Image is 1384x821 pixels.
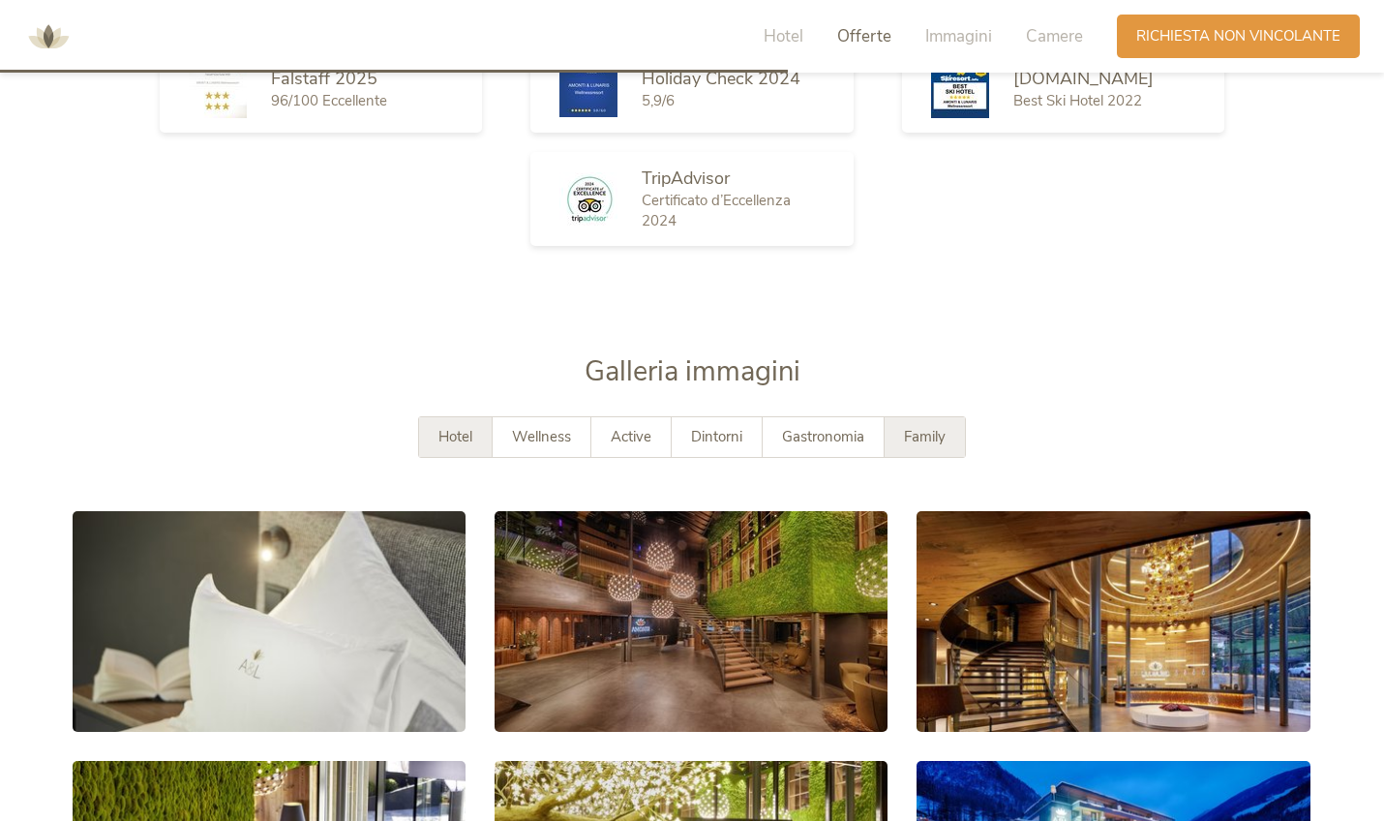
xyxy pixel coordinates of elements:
span: Dintorni [691,427,742,446]
span: 5,9/6 [642,91,675,110]
span: Hotel [764,25,803,47]
span: Richiesta non vincolante [1136,26,1340,46]
span: Hotel [438,427,472,446]
span: 96/100 Eccellente [271,91,387,110]
a: AMONTI & LUNARIS Wellnessresort [19,29,77,43]
img: Holiday Check 2024 [559,60,617,117]
span: TripAdvisor [642,167,730,190]
span: Offerte [837,25,891,47]
span: Holiday Check 2024 [642,67,800,90]
span: Active [611,427,651,446]
span: Galleria immagini [585,352,800,390]
span: [DOMAIN_NAME] [1013,67,1154,90]
span: Gastronomia [782,427,864,446]
img: Skiresort.de [931,60,989,118]
img: TripAdvisor [559,172,617,226]
span: Certificato d’Eccellenza 2024 [642,191,791,230]
span: Falstaff 2025 [271,67,377,90]
span: Best Ski Hotel 2022 [1013,91,1142,110]
span: Immagini [925,25,992,47]
img: Falstaff 2025 [189,60,247,118]
span: Wellness [512,427,571,446]
span: Family [904,427,946,446]
img: AMONTI & LUNARIS Wellnessresort [19,8,77,66]
span: Camere [1026,25,1083,47]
